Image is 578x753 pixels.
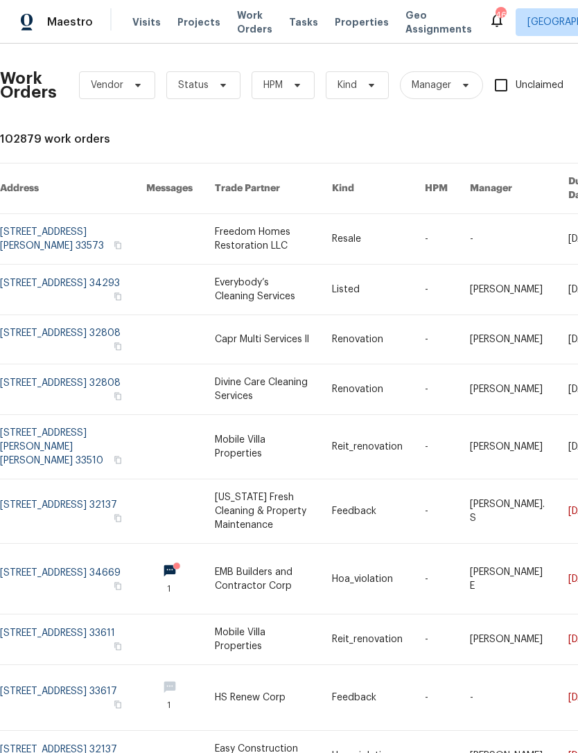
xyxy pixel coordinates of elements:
td: Mobile Villa Properties [204,415,321,479]
td: Reit_renovation [321,614,414,665]
button: Copy Address [112,454,124,466]
td: HS Renew Corp [204,665,321,731]
td: - [414,479,459,544]
td: [PERSON_NAME] [459,614,558,665]
button: Copy Address [112,698,124,711]
button: Copy Address [112,239,124,251]
td: Mobile Villa Properties [204,614,321,665]
td: - [414,665,459,731]
td: - [414,214,459,265]
td: Capr Multi Services ll [204,315,321,364]
span: Properties [335,15,389,29]
span: Status [178,78,209,92]
td: [PERSON_NAME] E [459,544,558,614]
td: Divine Care Cleaning Services [204,364,321,415]
td: - [459,665,558,731]
span: Work Orders [237,8,272,36]
span: Unclaimed [516,78,563,93]
td: Resale [321,214,414,265]
button: Copy Address [112,290,124,303]
button: Copy Address [112,580,124,592]
span: Vendor [91,78,123,92]
td: - [414,415,459,479]
td: [PERSON_NAME]. S [459,479,558,544]
td: EMB Builders and Contractor Corp [204,544,321,614]
td: - [414,614,459,665]
button: Copy Address [112,390,124,402]
td: Hoa_violation [321,544,414,614]
th: Manager [459,163,558,214]
th: HPM [414,163,459,214]
span: Geo Assignments [405,8,472,36]
span: Projects [177,15,220,29]
span: Visits [132,15,161,29]
button: Copy Address [112,512,124,524]
td: - [414,364,459,415]
td: Freedom Homes Restoration LLC [204,214,321,265]
td: - [414,544,459,614]
td: - [414,315,459,364]
td: [PERSON_NAME] [459,364,558,415]
td: Renovation [321,364,414,415]
td: Feedback [321,665,414,731]
td: Reit_renovation [321,415,414,479]
div: 46 [496,8,505,22]
td: Everybody’s Cleaning Services [204,265,321,315]
span: HPM [263,78,283,92]
button: Copy Address [112,640,124,653]
td: [PERSON_NAME] [459,265,558,315]
td: - [459,214,558,265]
span: Manager [412,78,451,92]
th: Kind [321,163,414,214]
td: [US_STATE] Fresh Cleaning & Property Maintenance [204,479,321,544]
td: Listed [321,265,414,315]
th: Messages [135,163,204,214]
span: Kind [338,78,357,92]
td: Renovation [321,315,414,364]
button: Copy Address [112,340,124,353]
th: Trade Partner [204,163,321,214]
td: [PERSON_NAME] [459,315,558,364]
td: Feedback [321,479,414,544]
span: Tasks [289,17,318,27]
td: [PERSON_NAME] [459,415,558,479]
td: - [414,265,459,315]
span: Maestro [47,15,93,29]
